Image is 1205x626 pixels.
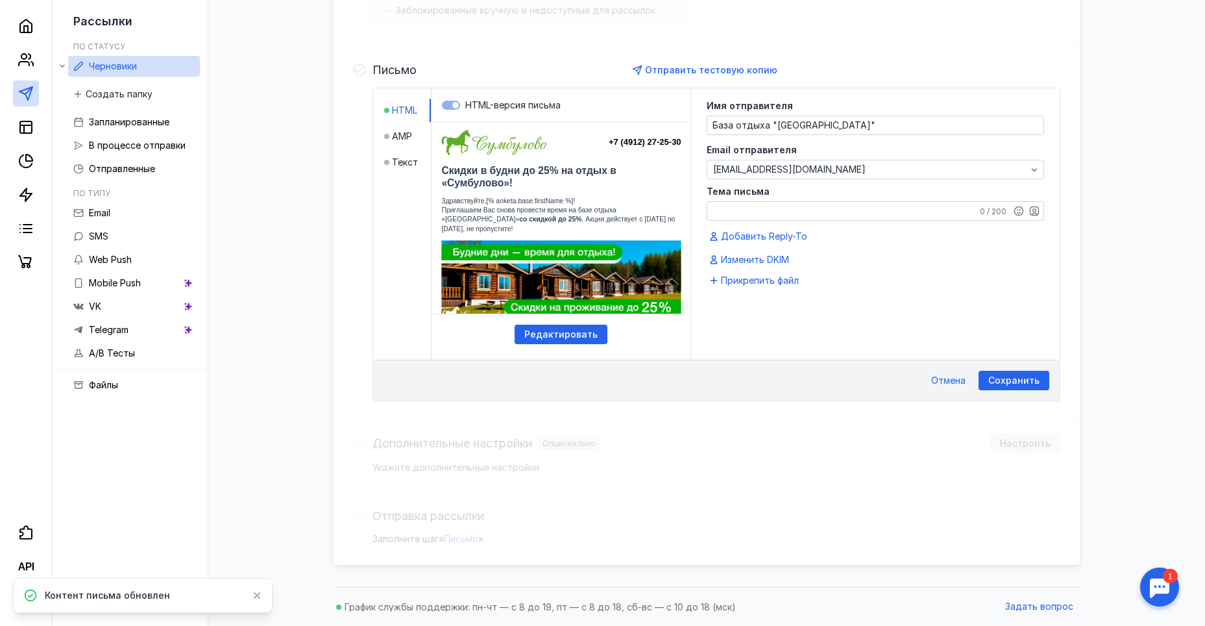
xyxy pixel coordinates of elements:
span: Mobile Push [89,277,141,288]
textarea: База отдыха "[GEOGRAPHIC_DATA]" [707,116,1043,134]
span: [EMAIL_ADDRESS][DOMAIN_NAME] [713,164,866,175]
span: Файлы [89,379,118,390]
a: VK [68,296,200,317]
span: Telegram [89,324,128,335]
span: Email [89,207,110,218]
span: Web Push [89,254,132,265]
a: Mobile Push [68,273,200,294]
span: Имя отправителя [707,101,793,110]
span: Добавить Reply-To [721,230,807,243]
span: HTML [392,104,417,117]
button: Изменить DKIM [707,252,794,268]
button: Отправить тестовую копию [627,60,784,80]
span: Задать вопрос [1005,601,1073,612]
a: Черновики [68,56,200,77]
div: 1 [29,8,44,22]
span: Изменить DKIM [721,253,789,266]
span: HTML-версия письма [465,99,561,110]
span: AMP [392,130,412,143]
button: Добавить Reply-To [707,229,812,244]
a: A/B Тесты [68,343,200,364]
h4: Письмо [372,64,417,77]
button: Сохранить [979,371,1049,390]
span: Прикрепить файл [721,274,799,287]
span: Запланированные [89,116,169,127]
a: SMS [68,226,200,247]
button: Редактировать [515,325,607,344]
button: Создать папку [68,84,159,104]
iframe: preview [347,123,775,314]
span: Отмена [931,375,966,386]
span: Отправленные [89,163,155,174]
span: Черновики [89,60,137,71]
span: График службы поддержки: пн-чт — с 8 до 19, пт — с 8 до 18, сб-вс — с 10 до 18 (мск) [345,601,736,612]
span: Контент письма обновлен [45,589,170,602]
span: Создать папку [86,89,152,100]
h5: По статусу [73,42,125,51]
button: Задать вопрос [999,597,1080,617]
span: Редактировать [524,329,598,340]
a: Telegram [68,319,200,340]
button: [EMAIL_ADDRESS][DOMAIN_NAME] [707,160,1044,179]
span: Email отправителя [707,145,797,155]
a: Запланированные [68,112,200,132]
span: Отправить тестовую копию [645,64,777,75]
span: Сохранить [988,375,1040,386]
div: 0 / 200 [980,207,1006,217]
a: Email [68,203,200,223]
h5: По типу [73,188,110,198]
span: Текст [392,156,418,169]
a: В процессе отправки [68,135,200,156]
span: В процессе отправки [89,140,186,151]
span: VK [89,301,101,312]
span: Рассылки [73,14,132,28]
span: A/B Тесты [89,347,135,358]
button: Прикрепить файл [707,273,804,288]
span: SMS [89,231,108,242]
a: Файлы [68,375,200,395]
a: Отправленные [68,158,200,179]
a: Web Push [68,249,200,270]
button: Отмена [925,371,972,390]
span: Тема письма [707,187,770,196]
